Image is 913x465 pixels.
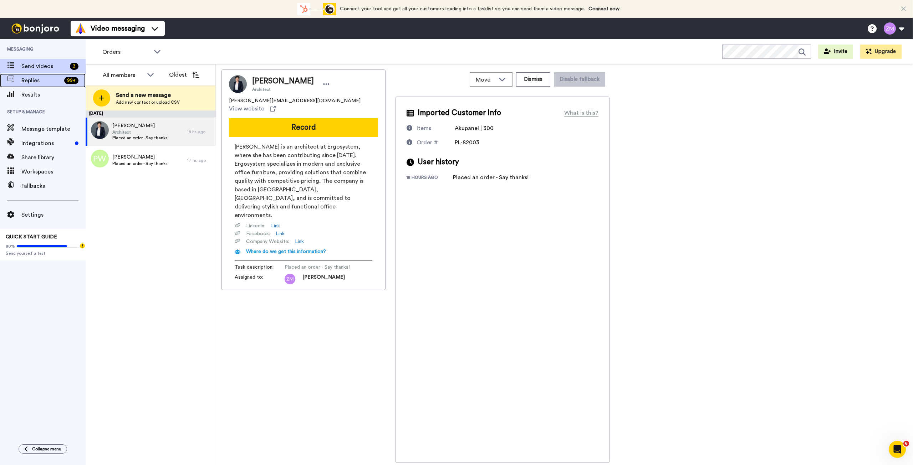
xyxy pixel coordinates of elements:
span: Architect [252,87,314,92]
img: vm-color.svg [75,23,86,34]
div: Items [417,124,431,133]
img: zm.png [285,274,295,284]
button: Upgrade [860,45,902,59]
button: Oldest [164,68,205,82]
div: 18 hr. ago [187,129,212,135]
span: [PERSON_NAME] [112,154,169,161]
span: Placed an order - Say thanks! [112,135,169,141]
span: Add new contact or upload CSV [116,99,180,105]
a: Link [295,238,304,245]
span: Connect your tool and get all your customers loading into a tasklist so you can send them a video... [340,6,585,11]
div: Order # [417,138,438,147]
button: Record [229,118,378,137]
div: [DATE] [86,110,216,118]
span: Company Website : [246,238,289,245]
span: Orders [102,48,150,56]
a: Link [276,230,285,237]
img: bj-logo-header-white.svg [9,24,62,33]
iframe: Intercom live chat [889,441,906,458]
span: [PERSON_NAME] [112,122,169,129]
span: Settings [21,211,86,219]
span: Akupanel | 300 [455,125,494,131]
img: 6d2a8374-382b-4c1c-a505-962191d25fa0.jpg [91,121,109,139]
div: All members [103,71,143,79]
span: Placed an order - Say thanks! [285,264,352,271]
span: Linkedin : [246,222,265,229]
a: Connect now [588,6,619,11]
div: 99 + [64,77,78,84]
div: Placed an order - Say thanks! [453,173,529,182]
span: User history [418,157,459,167]
a: View website [229,104,276,113]
span: Send a new message [116,91,180,99]
span: Move [476,76,495,84]
button: Collapse menu [19,444,67,454]
span: Video messaging [91,24,145,33]
span: Architect [112,129,169,135]
span: 80% [6,243,15,249]
span: [PERSON_NAME][EMAIL_ADDRESS][DOMAIN_NAME] [229,97,361,104]
span: Share library [21,153,86,162]
span: Where do we get this information? [246,249,326,254]
button: Disable fallback [554,72,605,87]
div: animation [297,3,336,15]
span: Placed an order - Say thanks! [112,161,169,166]
div: Tooltip anchor [79,243,86,249]
div: 18 hours ago [407,175,453,182]
span: Integrations [21,139,72,148]
span: View website [229,104,264,113]
span: [PERSON_NAME] [252,76,314,87]
img: Image of Kamila Konopka [229,75,247,93]
span: Results [21,91,86,99]
img: pw.png [91,150,109,167]
span: Workspaces [21,167,86,176]
span: Facebook : [246,230,270,237]
span: Imported Customer Info [418,108,501,118]
span: [PERSON_NAME] is an architect at Ergosystem, where she has been contributing since [DATE]. Ergosy... [235,143,372,219]
span: [PERSON_NAME] [302,274,345,284]
span: Message template [21,125,86,133]
div: What is this? [564,109,598,117]
span: 6 [903,441,909,446]
span: Assigned to: [235,274,285,284]
div: 17 hr. ago [187,157,212,163]
span: Fallbacks [21,182,86,190]
button: Invite [818,45,853,59]
span: Task description : [235,264,285,271]
span: QUICK START GUIDE [6,234,57,239]
span: Send videos [21,62,67,71]
span: Send yourself a test [6,250,80,256]
span: Collapse menu [32,446,61,452]
span: Replies [21,76,61,85]
a: Link [271,222,280,229]
span: PL-82003 [455,140,479,145]
div: 3 [70,63,78,70]
button: Dismiss [516,72,550,87]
